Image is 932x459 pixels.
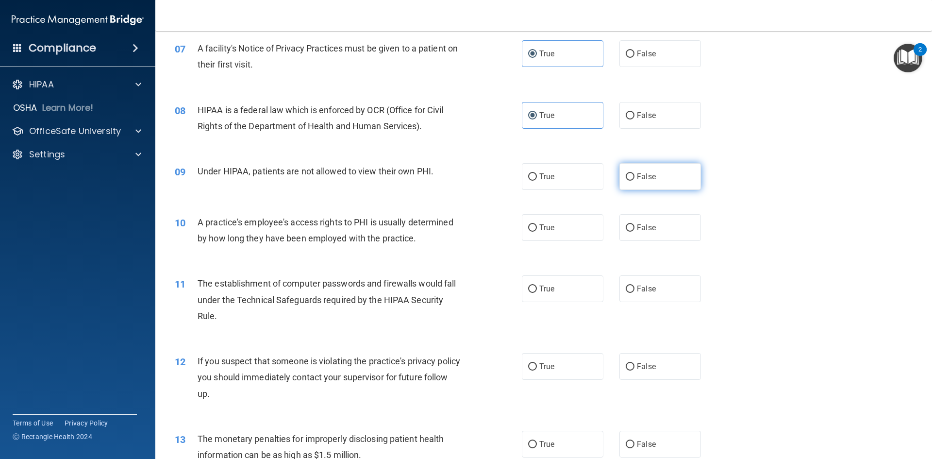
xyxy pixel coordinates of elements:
span: HIPAA is a federal law which is enforced by OCR (Office for Civil Rights of the Department of Hea... [198,105,444,131]
p: OSHA [13,102,37,114]
input: True [528,112,537,119]
span: 13 [175,434,185,445]
input: False [626,224,634,232]
span: False [637,223,656,232]
p: HIPAA [29,79,54,90]
p: Learn More! [42,102,94,114]
span: Ⓒ Rectangle Health 2024 [13,432,92,442]
span: True [539,223,554,232]
input: False [626,51,634,58]
input: True [528,286,537,293]
a: Settings [12,149,141,160]
input: False [626,441,634,448]
span: False [637,172,656,181]
span: False [637,284,656,293]
div: 2 [918,50,922,62]
span: If you suspect that someone is violating the practice's privacy policy you should immediately con... [198,356,460,398]
span: True [539,172,554,181]
input: True [528,173,537,181]
span: 07 [175,43,185,55]
span: True [539,362,554,371]
span: True [539,111,554,120]
span: 10 [175,217,185,229]
input: False [626,286,634,293]
span: 09 [175,166,185,178]
span: A practice's employee's access rights to PHI is usually determined by how long they have been emp... [198,217,453,243]
span: 11 [175,278,185,290]
input: True [528,363,537,371]
span: A facility's Notice of Privacy Practices must be given to a patient on their first visit. [198,43,458,69]
span: False [637,111,656,120]
span: False [637,440,656,449]
a: HIPAA [12,79,141,90]
img: PMB logo [12,10,144,30]
span: The establishment of computer passwords and firewalls would fall under the Technical Safeguards r... [198,278,456,321]
a: OfficeSafe University [12,125,141,137]
span: False [637,49,656,58]
input: False [626,363,634,371]
p: Settings [29,149,65,160]
span: True [539,284,554,293]
span: True [539,49,554,58]
span: False [637,362,656,371]
input: False [626,112,634,119]
a: Terms of Use [13,418,53,428]
input: False [626,173,634,181]
input: True [528,441,537,448]
input: True [528,51,537,58]
h4: Compliance [29,41,96,55]
span: True [539,440,554,449]
input: True [528,224,537,232]
span: 12 [175,356,185,368]
a: Privacy Policy [65,418,108,428]
span: Under HIPAA, patients are not allowed to view their own PHI. [198,166,433,176]
button: Open Resource Center, 2 new notifications [894,44,922,72]
span: 08 [175,105,185,117]
p: OfficeSafe University [29,125,121,137]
